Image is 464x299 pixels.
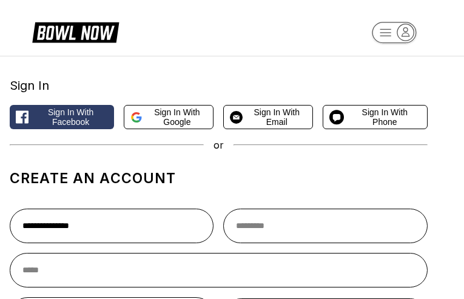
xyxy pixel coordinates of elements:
[247,107,306,127] span: Sign in with Email
[323,105,428,129] button: Sign in with Phone
[10,78,428,93] div: Sign In
[10,139,428,151] div: or
[147,107,207,127] span: Sign in with Google
[33,107,108,127] span: Sign in with Facebook
[10,170,428,187] h1: Create an account
[223,105,313,129] button: Sign in with Email
[10,105,114,129] button: Sign in with Facebook
[124,105,214,129] button: Sign in with Google
[349,107,420,127] span: Sign in with Phone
